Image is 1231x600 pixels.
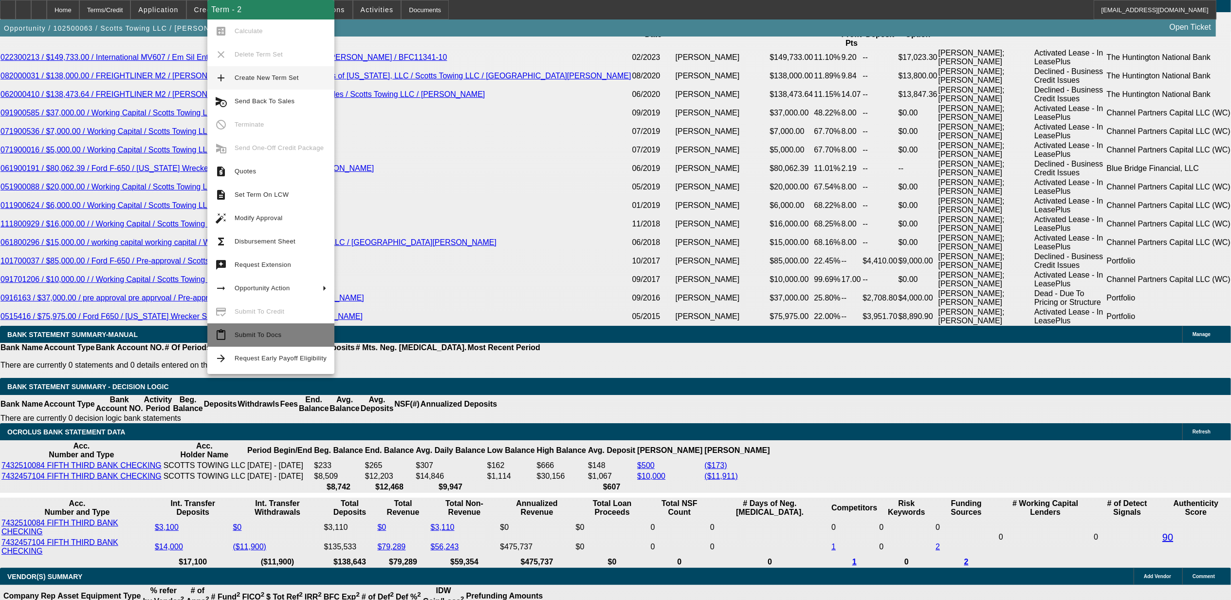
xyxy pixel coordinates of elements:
a: 1 [852,558,857,566]
a: 082000031 / $138,000.00 / FREIGHTLINER M2 / [PERSON_NAME] Wrecker & Equipment Sales of [US_STATE]... [0,72,631,80]
td: 0 [879,518,934,537]
span: Bank Statement Summary - Decision Logic [7,383,169,391]
td: 09/2017 [632,270,675,289]
button: Application [131,0,185,19]
td: Channel Partners Capital LLC (WC) [1106,141,1231,159]
td: Activated Lease - In LeasePlus [1034,141,1106,159]
td: Activated Lease - In LeasePlus [1034,48,1106,67]
td: [PERSON_NAME] [675,104,770,122]
td: $4,000.00 [898,289,938,307]
td: -- [862,215,898,233]
th: Acc. Holder Name [163,441,246,460]
td: $0.00 [898,141,938,159]
td: 0 [710,518,830,537]
td: -- [862,270,898,289]
div: $0 [500,523,573,532]
td: $6,000.00 [769,196,813,215]
td: 11/2018 [632,215,675,233]
a: 051900088 / $20,000.00 / Working Capital / Scotts Towing LLC / [PERSON_NAME] [0,183,288,191]
th: Account Type [43,395,95,413]
td: 05/2019 [632,178,675,196]
td: Channel Partners Capital LLC (WC) [1106,196,1231,215]
span: Opportunity Action [235,284,290,292]
span: Set Term On LCW [235,191,289,198]
th: End. Balance [298,395,329,413]
td: -- [862,196,898,215]
button: Credit Package [187,0,257,19]
td: Channel Partners Capital LLC (WC) [1106,270,1231,289]
td: $138,000.00 [769,67,813,85]
a: ($11,911) [705,472,738,480]
td: [PERSON_NAME]; [PERSON_NAME] [938,159,1034,178]
th: $12,468 [365,482,414,492]
td: [DATE] - [DATE] [247,471,312,481]
th: Beg. Balance [313,441,363,460]
td: 9.20 [841,48,863,67]
th: Avg. Balance [329,395,360,413]
td: $135,533 [324,538,376,556]
span: Activities [361,6,394,14]
mat-icon: functions [215,236,227,247]
div: $475,737 [500,543,573,551]
td: $20,000.00 [769,178,813,196]
span: Submit To Docs [235,331,281,338]
th: Most Recent Period [467,343,541,353]
td: Declined - Business Credit Issues [1034,67,1106,85]
th: [PERSON_NAME] [637,441,703,460]
td: $14,846 [415,471,486,481]
td: Blue Bridge Financial, LLC [1106,159,1231,178]
td: [PERSON_NAME] [675,85,770,104]
mat-icon: add [215,72,227,84]
td: 8.00 [841,196,863,215]
td: -- [862,233,898,252]
span: Disbursement Sheet [235,238,295,245]
td: [PERSON_NAME]; [PERSON_NAME] [938,178,1034,196]
td: Portfolio [1106,252,1231,270]
span: Credit Package [194,6,249,14]
td: 07/2019 [632,141,675,159]
td: 0 [650,518,709,537]
th: Bank Account NO. [95,395,144,413]
a: 1 [831,543,836,551]
td: -- [898,159,938,178]
td: $15,000.00 [769,233,813,252]
td: [DATE] - [DATE] [247,461,312,470]
th: # Days of Neg. [MEDICAL_DATA]. [710,499,830,517]
td: -- [862,67,898,85]
span: Manage [1193,332,1211,337]
th: # Working Capital Lenders [998,499,1092,517]
a: 0515416 / $75,975.00 / Ford F650 / [US_STATE] Wrecker Sales / Scotts Towing LLC / [PERSON_NAME] [0,312,363,320]
th: High Balance [536,441,587,460]
th: Avg. Deposit [588,441,636,460]
th: $8,742 [313,482,363,492]
th: $9,947 [415,482,486,492]
td: [PERSON_NAME]; [PERSON_NAME] [938,233,1034,252]
td: $8,509 [313,471,363,481]
th: Annualized Revenue [499,499,574,517]
a: 111800929 / $16,000.00 / / Working Capital / Scotts Towing LLC / [PERSON_NAME] [0,220,292,228]
td: $37,000.00 [769,104,813,122]
td: [PERSON_NAME] [675,307,770,326]
td: The Huntington National Bank [1106,48,1231,67]
a: Open Ticket [1166,19,1215,36]
th: Acc. Number and Type [1,441,162,460]
td: 11.10% [813,48,841,67]
td: [PERSON_NAME]; [PERSON_NAME] [938,48,1034,67]
td: Activated Lease - In LeasePlus [1034,122,1106,141]
td: -- [862,104,898,122]
td: Activated Lease - In LeasePlus [1034,215,1106,233]
td: 22.00% [813,307,841,326]
td: [PERSON_NAME] [675,252,770,270]
td: $307 [415,461,486,470]
a: 011900624 / $6,000.00 / Working Capital / Scotts Towing LLC / [PERSON_NAME] [0,201,283,209]
td: [PERSON_NAME] [675,141,770,159]
td: 99.69% [813,270,841,289]
td: [PERSON_NAME]; [PERSON_NAME] [938,270,1034,289]
a: 091900585 / $37,000.00 / Working Capital / Scotts Towing LLC / [PERSON_NAME] [0,109,288,117]
th: Int. Transfer Withdrawals [233,499,323,517]
span: Request Early Payoff Eligibility [235,355,327,362]
td: $666 [536,461,587,470]
th: Avg. Daily Balance [415,441,486,460]
td: $8,890.90 [898,307,938,326]
td: 06/2020 [632,85,675,104]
